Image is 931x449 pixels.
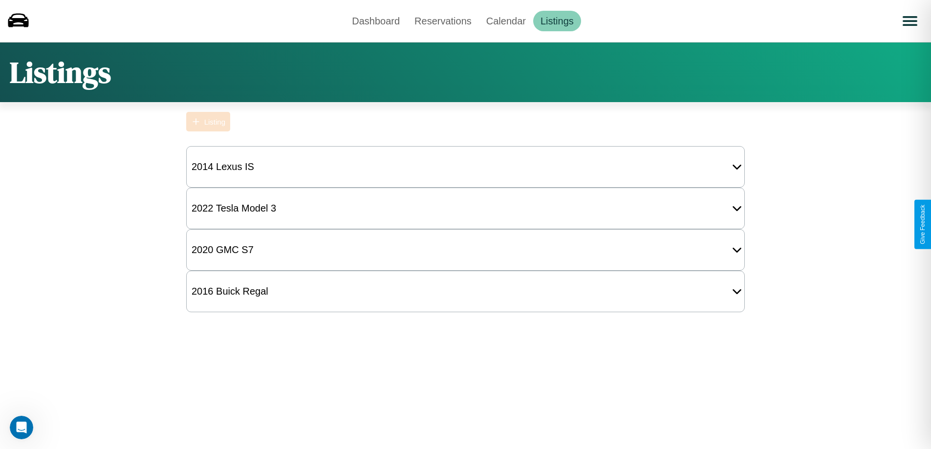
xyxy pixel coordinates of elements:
a: Calendar [479,11,533,31]
div: 2014 Lexus IS [187,156,259,177]
button: Listing [186,112,230,131]
div: Listing [204,118,225,126]
button: Open menu [896,7,924,35]
h1: Listings [10,52,111,92]
div: 2020 GMC S7 [187,239,259,260]
div: 2016 Buick Regal [187,281,273,302]
div: 2022 Tesla Model 3 [187,198,281,219]
a: Dashboard [345,11,407,31]
a: Listings [533,11,581,31]
div: Give Feedback [919,205,926,244]
iframe: Intercom live chat [10,416,33,439]
a: Reservations [407,11,479,31]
